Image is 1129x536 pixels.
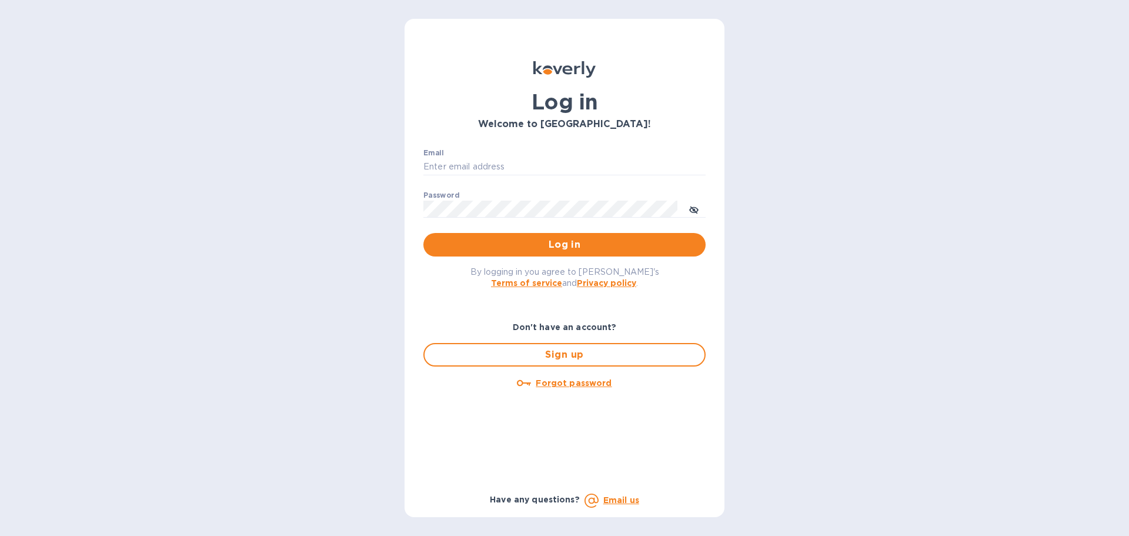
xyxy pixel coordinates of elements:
[490,495,580,504] b: Have any questions?
[423,192,459,199] label: Password
[536,378,612,388] u: Forgot password
[682,197,706,221] button: toggle password visibility
[491,278,562,288] a: Terms of service
[423,158,706,176] input: Enter email address
[423,119,706,130] h3: Welcome to [GEOGRAPHIC_DATA]!
[603,495,639,505] a: Email us
[577,278,636,288] a: Privacy policy
[423,343,706,367] button: Sign up
[513,322,617,332] b: Don't have an account?
[470,267,659,288] span: By logging in you agree to [PERSON_NAME]'s and .
[423,89,706,114] h1: Log in
[434,348,695,362] span: Sign up
[533,61,596,78] img: Koverly
[433,238,696,252] span: Log in
[423,233,706,257] button: Log in
[423,149,444,157] label: Email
